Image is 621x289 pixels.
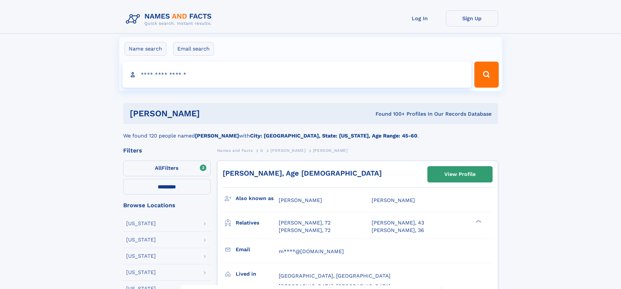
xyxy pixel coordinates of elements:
a: [PERSON_NAME] [271,146,305,154]
b: City: [GEOGRAPHIC_DATA], State: [US_STATE], Age Range: 45-60 [250,133,417,139]
span: All [155,165,162,171]
a: [PERSON_NAME], 72 [279,219,331,226]
a: [PERSON_NAME], Age [DEMOGRAPHIC_DATA] [223,169,382,177]
div: Filters [123,148,211,153]
h3: Also known as [236,193,279,204]
div: We found 120 people named with . [123,124,498,140]
h3: Lived in [236,268,279,280]
span: [PERSON_NAME] [271,148,305,153]
div: [US_STATE] [126,253,156,259]
span: G [260,148,263,153]
div: View Profile [444,167,476,182]
span: [PERSON_NAME] [372,197,415,203]
div: [US_STATE] [126,270,156,275]
label: Filters [123,161,211,176]
div: Browse Locations [123,202,211,208]
a: Log In [394,10,446,26]
span: [PERSON_NAME] [313,148,348,153]
a: [PERSON_NAME], 72 [279,227,331,234]
h3: Relatives [236,217,279,228]
h1: [PERSON_NAME] [130,109,288,118]
span: [GEOGRAPHIC_DATA], [GEOGRAPHIC_DATA] [279,273,391,279]
img: Logo Names and Facts [123,10,217,28]
div: ❯ [474,219,482,224]
a: View Profile [428,166,492,182]
input: search input [123,62,472,88]
div: [US_STATE] [126,237,156,242]
a: [PERSON_NAME], 36 [372,227,424,234]
b: [PERSON_NAME] [195,133,239,139]
label: Email search [173,42,214,56]
button: Search Button [474,62,498,88]
a: [PERSON_NAME], 43 [372,219,424,226]
label: Name search [125,42,166,56]
span: [PERSON_NAME] [279,197,322,203]
a: G [260,146,263,154]
h3: Email [236,244,279,255]
a: Names and Facts [217,146,253,154]
div: Found 100+ Profiles In Our Records Database [288,110,492,118]
a: Sign Up [446,10,498,26]
div: [US_STATE] [126,221,156,226]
